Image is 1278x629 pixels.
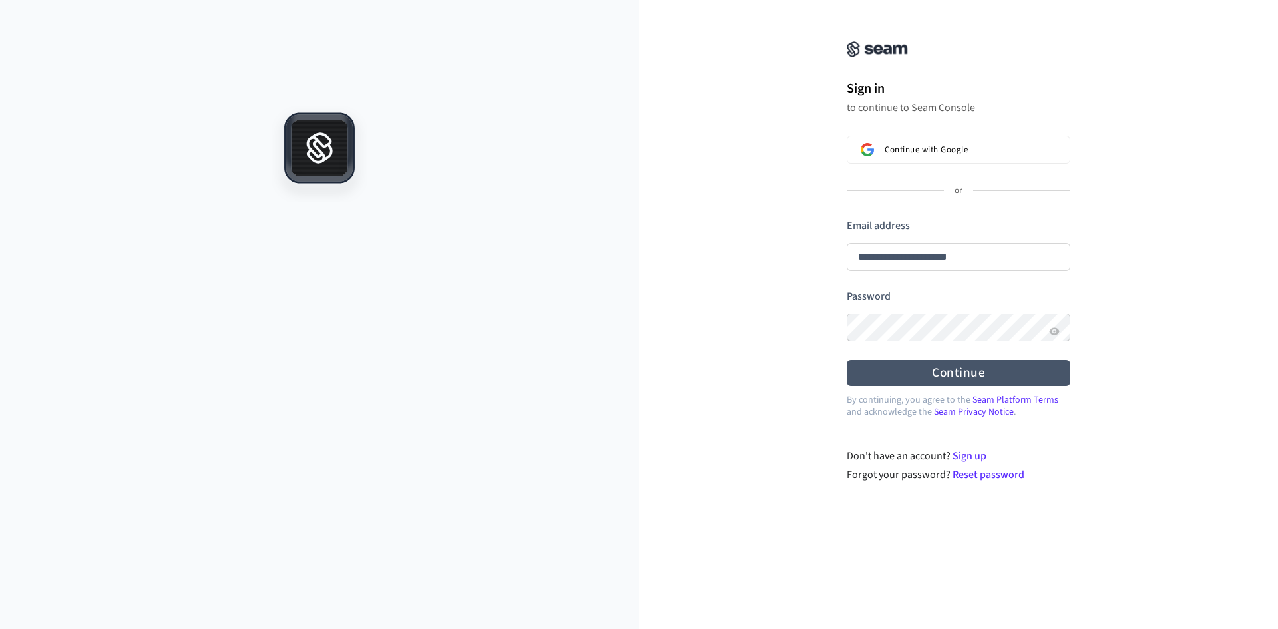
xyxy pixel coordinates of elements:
[847,289,891,304] label: Password
[847,101,1070,114] p: to continue to Seam Console
[972,393,1058,407] a: Seam Platform Terms
[847,448,1071,464] div: Don't have an account?
[847,467,1071,483] div: Forgot your password?
[1046,323,1062,339] button: Show password
[861,143,874,156] img: Sign in with Google
[953,467,1024,482] a: Reset password
[885,144,968,155] span: Continue with Google
[953,449,986,463] a: Sign up
[847,79,1070,99] h1: Sign in
[847,41,908,57] img: Seam Console
[847,394,1070,418] p: By continuing, you agree to the and acknowledge the .
[955,185,962,197] p: or
[847,136,1070,164] button: Sign in with GoogleContinue with Google
[847,360,1070,386] button: Continue
[934,405,1014,419] a: Seam Privacy Notice
[847,218,910,233] label: Email address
